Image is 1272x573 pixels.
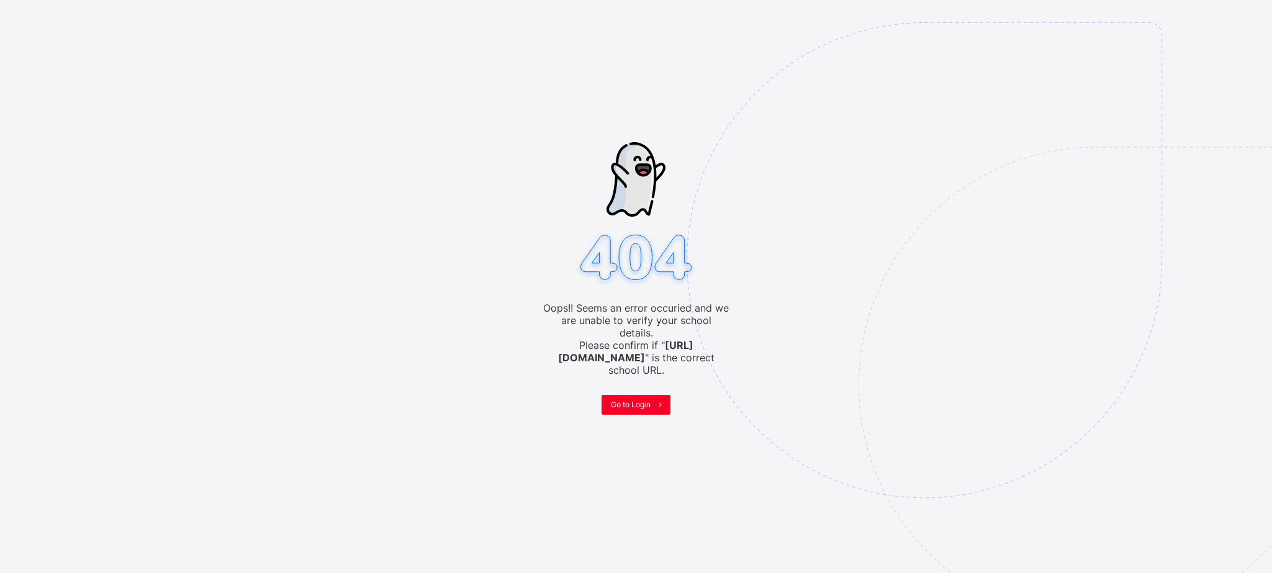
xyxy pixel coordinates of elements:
b: [URL][DOMAIN_NAME] [558,339,693,364]
span: Oops!! Seems an error occuried and we are unable to verify your school details. [543,302,729,339]
img: ghost-strokes.05e252ede52c2f8dbc99f45d5e1f5e9f.svg [607,142,665,217]
img: 404.8bbb34c871c4712298a25e20c4dc75c7.svg [575,231,698,287]
span: Please confirm if " " is the correct school URL. [543,339,729,376]
span: Go to Login [611,400,651,409]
